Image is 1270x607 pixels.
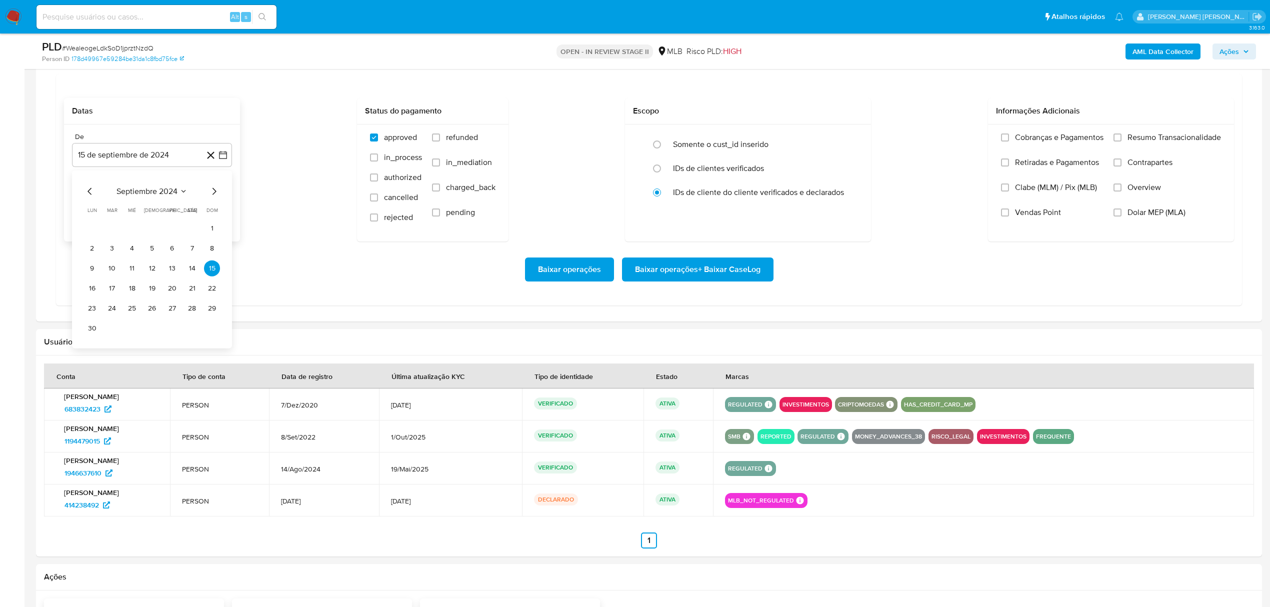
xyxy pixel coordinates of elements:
button: search-icon [252,10,272,24]
span: s [244,12,247,21]
span: Alt [231,12,239,21]
span: Risco PLD: [686,46,741,57]
p: OPEN - IN REVIEW STAGE II [556,44,653,58]
p: emerson.gomes@mercadopago.com.br [1148,12,1249,21]
button: Ações [1212,43,1256,59]
div: MLB [657,46,682,57]
h2: Usuários Associados [44,337,1254,347]
a: Notificações [1115,12,1123,21]
a: Sair [1252,11,1262,22]
span: 3.163.0 [1249,23,1265,31]
b: PLD [42,38,62,54]
b: AML Data Collector [1132,43,1193,59]
button: AML Data Collector [1125,43,1200,59]
h2: Ações [44,572,1254,582]
input: Pesquise usuários ou casos... [36,10,276,23]
b: Person ID [42,54,69,63]
span: Ações [1219,43,1239,59]
a: 178d49967e59284be31da1c8fbd75fce [71,54,184,63]
span: HIGH [723,45,741,57]
span: Atalhos rápidos [1051,11,1105,22]
span: # WealeogeLdkSoD1jprztNzdQ [62,43,153,53]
